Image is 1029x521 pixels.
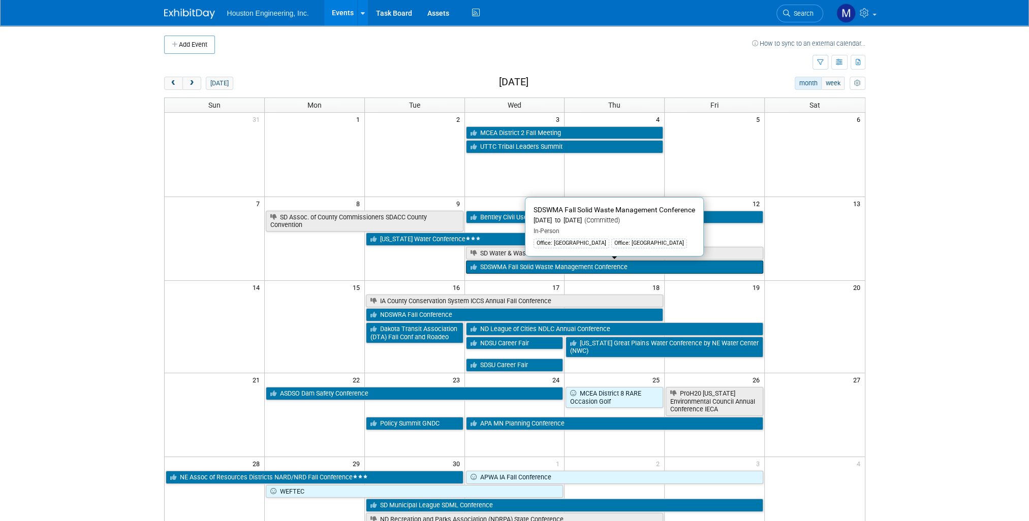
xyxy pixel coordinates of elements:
[809,101,820,109] span: Sat
[466,417,764,430] a: APA MN Planning Conference
[611,239,687,248] div: Office: [GEOGRAPHIC_DATA]
[452,373,464,386] span: 23
[534,227,559,235] span: In-Person
[821,77,845,90] button: week
[252,113,264,125] span: 31
[452,457,464,470] span: 30
[466,211,764,224] a: Bentley Civil User Conference
[366,322,463,343] a: Dakota Transit Association (DTA) Fall Conf and Roadeo
[409,101,420,109] span: Tue
[852,281,865,294] span: 20
[182,77,201,90] button: next
[252,457,264,470] span: 28
[164,9,215,19] img: ExhibitDay
[854,80,861,87] i: Personalize Calendar
[266,387,564,400] a: ASDSO Dam Safety Conference
[366,308,664,321] a: NDSWRA Fall Conference
[534,216,695,225] div: [DATE] to [DATE]
[466,359,564,372] a: SDSU Career Fair
[755,457,764,470] span: 3
[452,281,464,294] span: 16
[366,295,664,308] a: IA County Conservation System ICCS Annual Fall Conference
[795,77,822,90] button: month
[352,373,364,386] span: 22
[466,260,764,274] a: SDSWMA Fall Solid Waste Management Conference
[508,101,521,109] span: Wed
[355,113,364,125] span: 1
[566,387,663,408] a: MCEA District 8 RARE Occasion Golf
[752,281,764,294] span: 19
[651,281,664,294] span: 18
[655,113,664,125] span: 4
[355,197,364,210] span: 8
[836,4,856,23] img: Mayra Nanclares
[455,113,464,125] span: 2
[534,239,609,248] div: Office: [GEOGRAPHIC_DATA]
[255,197,264,210] span: 7
[499,77,528,88] h2: [DATE]
[164,77,183,90] button: prev
[850,77,865,90] button: myCustomButton
[608,101,620,109] span: Thu
[856,113,865,125] span: 6
[752,40,865,47] a: How to sync to an external calendar...
[466,322,764,336] a: ND League of Cities NDLC Annual Conference
[307,101,322,109] span: Mon
[651,373,664,386] span: 25
[466,126,664,140] a: MCEA District 2 Fall Meeting
[466,471,764,484] a: APWA IA Fall Conference
[252,373,264,386] span: 21
[166,471,463,484] a: NE Assoc of Resources Districts NARD/NRD Fall Conference
[852,373,865,386] span: 27
[164,36,215,54] button: Add Event
[208,101,221,109] span: Sun
[352,281,364,294] span: 15
[566,337,763,357] a: [US_STATE] Great Plains Water Conference by NE Water Center (NWC)
[266,485,564,498] a: WEFTEC
[534,206,695,214] span: SDSWMA Fall Solid Waste Management Conference
[752,373,764,386] span: 26
[752,197,764,210] span: 12
[266,211,463,232] a: SD Assoc. of County Commissioners SDACC County Convention
[206,77,233,90] button: [DATE]
[366,233,564,246] a: [US_STATE] Water Conference
[856,457,865,470] span: 4
[252,281,264,294] span: 14
[555,113,564,125] span: 3
[551,281,564,294] span: 17
[790,10,814,17] span: Search
[466,247,764,260] a: SD Water & Wastewater SDWWA Annual Conference
[582,216,620,224] span: (Committed)
[710,101,719,109] span: Fri
[352,457,364,470] span: 29
[666,387,763,416] a: ProH20 [US_STATE] Environmental Council Annual Conference IECA
[555,457,564,470] span: 1
[466,140,664,153] a: UTTC Tribal Leaders Summit
[366,417,463,430] a: Policy Summit GNDC
[776,5,823,22] a: Search
[466,337,564,350] a: NDSU Career Fair
[551,373,564,386] span: 24
[227,9,309,17] span: Houston Engineering, Inc.
[366,499,763,512] a: SD Municipal League SDML Conference
[755,113,764,125] span: 5
[852,197,865,210] span: 13
[655,457,664,470] span: 2
[455,197,464,210] span: 9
